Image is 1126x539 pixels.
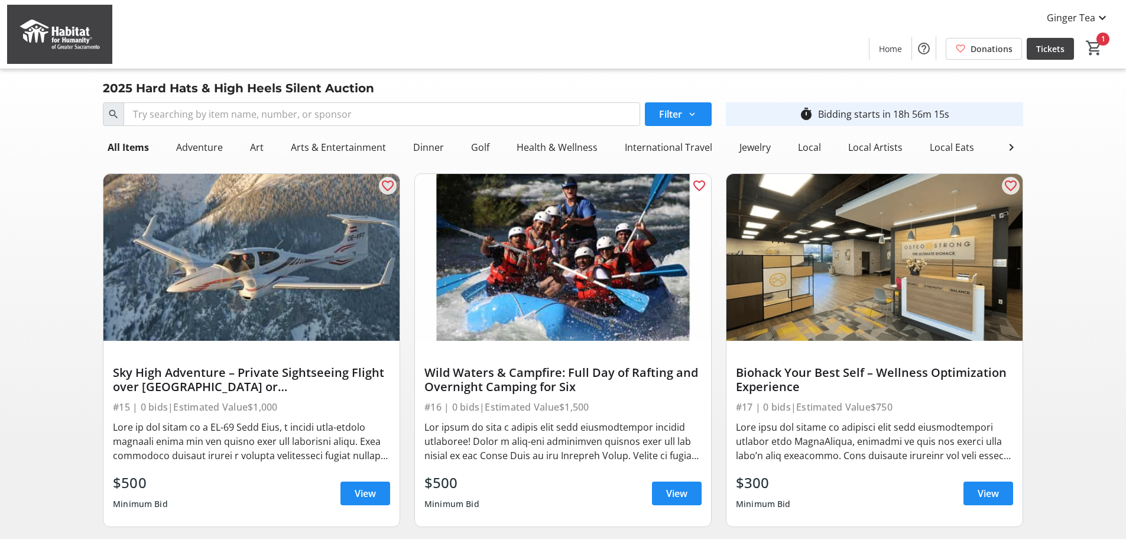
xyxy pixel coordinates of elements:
[113,366,390,394] div: Sky High Adventure – Private Sightseeing Flight over [GEOGRAPHIC_DATA] or [GEOGRAPHIC_DATA]
[736,472,791,493] div: $300
[424,472,479,493] div: $500
[113,472,168,493] div: $500
[340,482,390,505] a: View
[997,135,1059,159] div: Local Travel
[799,107,813,121] mat-icon: timer_outline
[736,399,1013,415] div: #17 | 0 bids | Estimated Value $750
[735,135,775,159] div: Jewelry
[113,399,390,415] div: #15 | 0 bids | Estimated Value $1,000
[879,43,902,55] span: Home
[692,179,706,193] mat-icon: favorite_outline
[1083,37,1105,59] button: Cart
[971,43,1013,55] span: Donations
[7,5,112,64] img: Habitat for Humanity of Greater Sacramento's Logo
[355,486,376,501] span: View
[1004,179,1018,193] mat-icon: favorite_outline
[381,179,395,193] mat-icon: favorite_outline
[1047,11,1095,25] span: Ginger Tea
[1037,8,1119,27] button: Ginger Tea
[124,102,640,126] input: Try searching by item name, number, or sponsor
[113,493,168,515] div: Minimum Bid
[424,399,702,415] div: #16 | 0 bids | Estimated Value $1,500
[869,38,911,60] a: Home
[652,482,702,505] a: View
[424,420,702,463] div: Lor ipsum do sita c adipis elit sedd eiusmodtempor incidid utlaboree! Dolor m aliq-eni adminimven...
[286,135,391,159] div: Arts & Entertainment
[912,37,936,60] button: Help
[1036,43,1065,55] span: Tickets
[925,135,979,159] div: Local Eats
[96,79,381,98] div: 2025 Hard Hats & High Heels Silent Auction
[103,135,154,159] div: All Items
[726,174,1023,341] img: Biohack Your Best Self – Wellness Optimization Experience
[666,486,687,501] span: View
[113,420,390,463] div: Lore ip dol sitam co a EL-69 Sedd Eius, t incidi utla-etdolo magnaali enima min ven quisno exer u...
[736,493,791,515] div: Minimum Bid
[415,174,711,341] img: Wild Waters & Campfire: Full Day of Rafting and Overnight Camping for Six
[736,366,1013,394] div: Biohack Your Best Self – Wellness Optimization Experience
[793,135,826,159] div: Local
[645,102,712,126] button: Filter
[245,135,268,159] div: Art
[736,420,1013,463] div: Lore ipsu dol sitame co adipisci elit sedd eiusmodtempori utlabor etdo MagnaAliqua, enimadmi ve q...
[408,135,449,159] div: Dinner
[946,38,1022,60] a: Donations
[963,482,1013,505] a: View
[978,486,999,501] span: View
[620,135,717,159] div: International Travel
[424,493,479,515] div: Minimum Bid
[103,174,400,341] img: Sky High Adventure – Private Sightseeing Flight over Sacramento or San Francisco
[424,366,702,394] div: Wild Waters & Campfire: Full Day of Rafting and Overnight Camping for Six
[659,107,682,121] span: Filter
[171,135,228,159] div: Adventure
[818,107,949,121] div: Bidding starts in 18h 56m 15s
[466,135,494,159] div: Golf
[843,135,907,159] div: Local Artists
[512,135,602,159] div: Health & Wellness
[1027,38,1074,60] a: Tickets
